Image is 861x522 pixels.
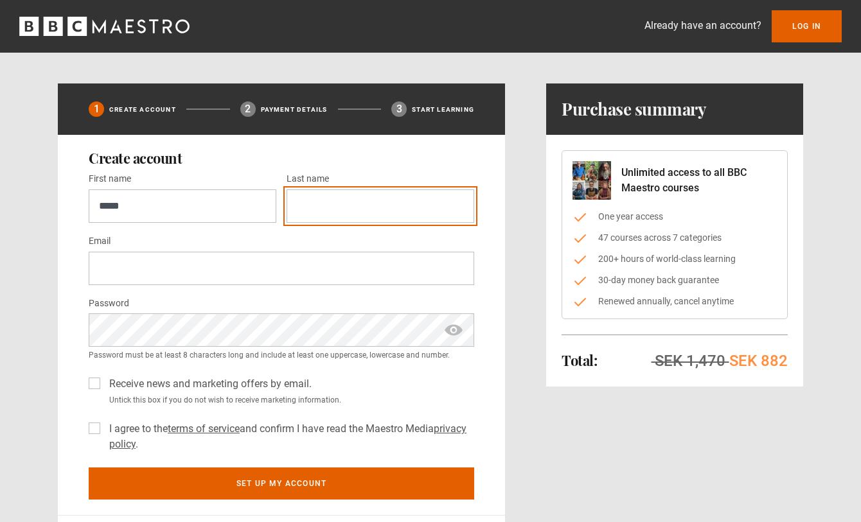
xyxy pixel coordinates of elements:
[772,10,842,42] a: Log In
[573,295,777,308] li: Renewed annually, cancel anytime
[89,234,111,249] label: Email
[19,17,190,36] svg: BBC Maestro
[562,352,597,368] h2: Total:
[562,99,706,119] h1: Purchase summary
[261,105,328,114] p: Payment details
[412,105,474,114] p: Start learning
[240,101,256,117] div: 2
[443,313,464,347] span: show password
[168,422,240,435] a: terms of service
[729,352,788,370] span: SEK 882
[104,376,312,392] label: Receive news and marketing offers by email.
[89,101,104,117] div: 1
[109,105,176,114] p: Create Account
[573,274,777,287] li: 30-day money back guarantee
[104,394,474,406] small: Untick this box if you do not wish to receive marketing information.
[89,171,131,187] label: First name
[391,101,407,117] div: 3
[573,231,777,245] li: 47 courses across 7 categories
[573,252,777,266] li: 200+ hours of world-class learning
[621,165,777,196] p: Unlimited access to all BBC Maestro courses
[655,352,725,370] span: SEK 1,470
[89,467,474,500] button: Set up my account
[104,421,474,452] label: I agree to the and confirm I have read the Maestro Media .
[644,18,761,33] p: Already have an account?
[573,210,777,223] li: One year access
[89,296,129,311] label: Password
[287,171,329,187] label: Last name
[89,349,474,361] small: Password must be at least 8 characters long and include at least one uppercase, lowercase and num...
[89,150,474,166] h2: Create account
